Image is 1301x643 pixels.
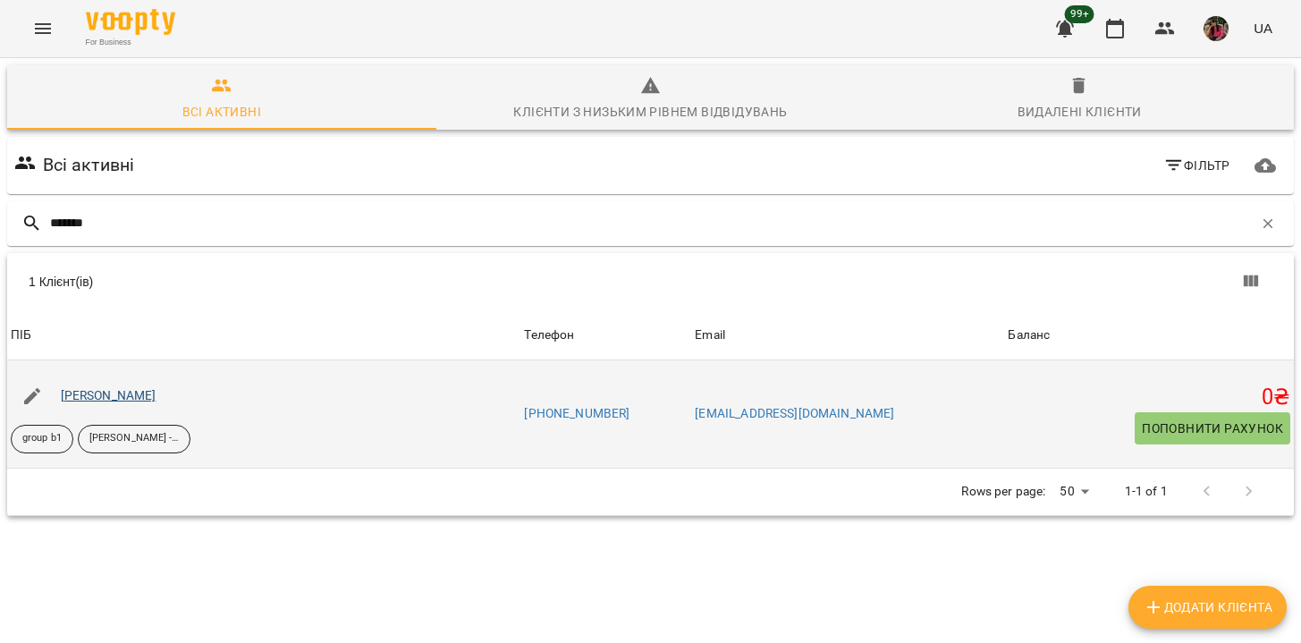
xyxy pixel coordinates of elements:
[1142,418,1283,439] span: Поповнити рахунок
[513,101,787,123] div: Клієнти з низьким рівнем відвідувань
[695,325,725,346] div: Sort
[21,7,64,50] button: Menu
[1125,483,1168,501] p: 1-1 of 1
[1254,19,1272,38] span: UA
[1135,412,1290,444] button: Поповнити рахунок
[524,325,574,346] div: Телефон
[22,431,62,446] p: group b1
[524,325,574,346] div: Sort
[695,406,894,420] a: [EMAIL_ADDRESS][DOMAIN_NAME]
[1143,596,1272,618] span: Додати клієнта
[43,151,135,179] h6: Всі активні
[1008,325,1050,346] div: Sort
[1246,12,1280,45] button: UA
[961,483,1045,501] p: Rows per page:
[1156,149,1238,182] button: Фільтр
[1128,586,1287,629] button: Додати клієнта
[1008,325,1290,346] span: Баланс
[1204,16,1229,41] img: 7105fa523d679504fad829f6fcf794f1.JPG
[524,325,688,346] span: Телефон
[61,388,156,402] a: [PERSON_NAME]
[11,325,31,346] div: Sort
[86,37,175,48] span: For Business
[86,9,175,35] img: Voopty Logo
[1008,384,1290,411] h5: 0 ₴
[1163,155,1230,176] span: Фільтр
[1018,101,1142,123] div: Видалені клієнти
[695,325,725,346] div: Email
[7,253,1294,310] div: Table Toolbar
[182,101,261,123] div: Всі активні
[78,425,190,453] div: [PERSON_NAME] - В1 Пн_Ср 20_00
[695,325,1001,346] span: Email
[1065,5,1094,23] span: 99+
[524,406,629,420] a: [PHONE_NUMBER]
[1229,260,1272,303] button: Вигляд колонок
[29,273,662,291] div: 1 Клієнт(ів)
[1008,325,1050,346] div: Баланс
[11,425,73,453] div: group b1
[89,431,179,446] p: [PERSON_NAME] - В1 Пн_Ср 20_00
[11,325,517,346] span: ПІБ
[1052,478,1095,504] div: 50
[11,325,31,346] div: ПІБ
